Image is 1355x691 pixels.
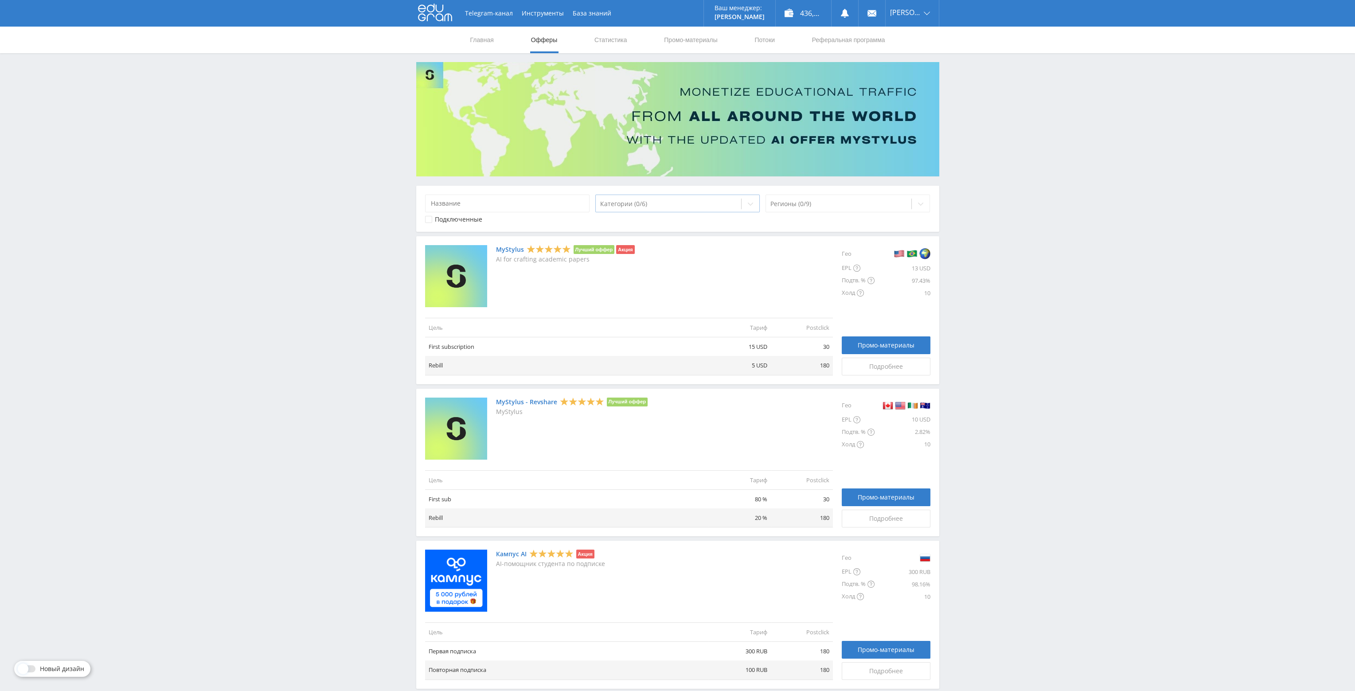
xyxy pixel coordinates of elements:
[425,356,709,375] td: Rebill
[842,274,875,287] div: Подтв. %
[875,414,930,426] div: 10 USD
[875,590,930,603] div: 10
[771,623,833,642] td: Postclick
[842,426,875,438] div: Подтв. %
[754,27,776,53] a: Потоки
[842,287,875,299] div: Холд
[425,337,709,356] td: First subscription
[425,508,709,527] td: Rebill
[425,660,709,679] td: Повторная подписка
[425,195,590,212] input: Название
[709,642,771,661] td: 300 RUB
[715,4,765,12] p: Ваш менеджер:
[842,336,930,354] a: Промо-материалы
[560,397,604,406] div: 5 Stars
[842,641,930,659] a: Промо-материалы
[858,342,914,349] span: Промо-материалы
[496,560,605,567] p: AI-помощник студента по подписке
[875,578,930,590] div: 98.16%
[469,27,495,53] a: Главная
[663,27,718,53] a: Промо-материалы
[416,62,939,176] img: Banner
[594,27,628,53] a: Статистика
[425,245,487,307] img: MyStylus
[875,438,930,451] div: 10
[425,550,487,612] img: Кампус AI
[842,398,875,414] div: Гео
[771,318,833,337] td: Postclick
[709,489,771,508] td: 80 %
[709,660,771,679] td: 100 RUB
[40,665,84,672] span: Новый дизайн
[869,668,903,675] span: Подробнее
[425,642,709,661] td: Первая подписка
[771,508,833,527] td: 180
[875,426,930,438] div: 2.82%
[425,318,709,337] td: Цель
[842,566,875,578] div: EPL
[842,488,930,506] a: Промо-материалы
[842,578,875,590] div: Подтв. %
[842,414,875,426] div: EPL
[425,623,709,642] td: Цель
[842,245,875,262] div: Гео
[858,646,914,653] span: Промо-материалы
[875,262,930,274] div: 13 USD
[842,510,930,527] a: Подробнее
[435,216,482,223] div: Подключенные
[496,408,648,415] p: MyStylus
[425,489,709,508] td: First sub
[875,566,930,578] div: 300 RUB
[709,470,771,489] td: Тариф
[576,550,594,558] li: Акция
[858,494,914,501] span: Промо-материалы
[842,590,875,603] div: Холд
[709,318,771,337] td: Тариф
[771,660,833,679] td: 180
[869,515,903,522] span: Подробнее
[875,274,930,287] div: 97.43%
[425,398,487,460] img: MyStylus - Revshare
[616,245,634,254] li: Акция
[607,398,648,406] li: Лучший оффер
[529,549,574,558] div: 5 Stars
[709,356,771,375] td: 5 USD
[869,363,903,370] span: Подробнее
[425,470,709,489] td: Цель
[574,245,615,254] li: Лучший оффер
[709,508,771,527] td: 20 %
[715,13,765,20] p: [PERSON_NAME]
[875,287,930,299] div: 10
[709,623,771,642] td: Тариф
[709,337,771,356] td: 15 USD
[771,356,833,375] td: 180
[496,256,635,263] p: AI for crafting academic papers
[890,9,921,16] span: [PERSON_NAME]
[530,27,558,53] a: Офферы
[771,470,833,489] td: Postclick
[496,550,527,558] a: Кампус AI
[771,337,833,356] td: 30
[771,489,833,508] td: 30
[842,438,875,451] div: Холд
[496,246,524,253] a: MyStylus
[842,550,875,566] div: Гео
[496,398,557,406] a: MyStylus - Revshare
[771,642,833,661] td: 180
[527,245,571,254] div: 5 Stars
[842,662,930,680] a: Подробнее
[842,262,875,274] div: EPL
[842,358,930,375] a: Подробнее
[811,27,886,53] a: Реферальная программа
